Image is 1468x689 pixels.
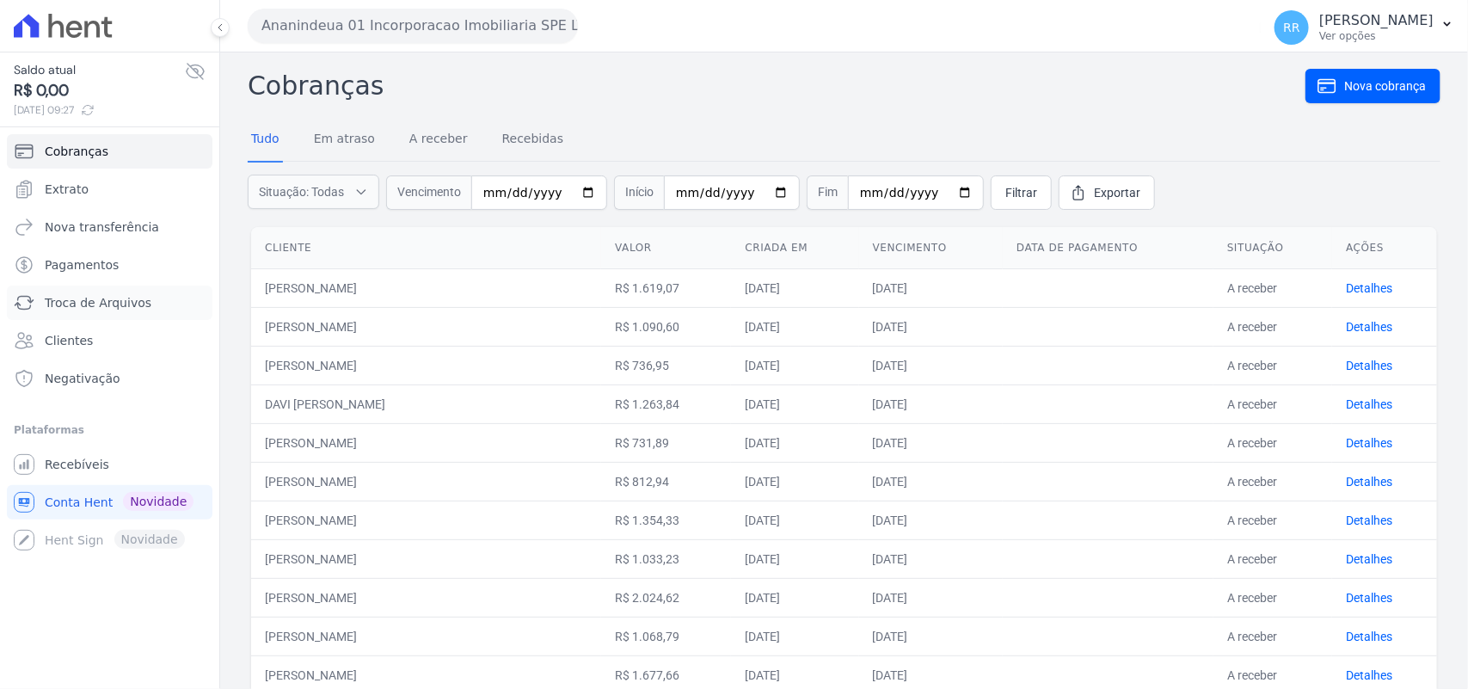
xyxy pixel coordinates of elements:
td: R$ 1.619,07 [601,268,731,307]
a: Detalhes [1346,591,1392,605]
a: Clientes [7,323,212,358]
td: R$ 1.263,84 [601,384,731,423]
span: Situação: Todas [259,183,344,200]
td: [DATE] [859,384,1003,423]
span: Novidade [123,492,193,511]
a: Detalhes [1346,359,1392,372]
span: Nova transferência [45,218,159,236]
span: Filtrar [1005,184,1037,201]
td: [DATE] [731,578,858,617]
td: [DATE] [731,539,858,578]
td: [PERSON_NAME] [251,268,601,307]
td: [DATE] [859,423,1003,462]
span: Início [614,175,664,210]
a: Cobranças [7,134,212,169]
td: [DATE] [731,268,858,307]
p: Ver opções [1319,29,1434,43]
a: Conta Hent Novidade [7,485,212,520]
td: A receber [1213,307,1332,346]
span: Conta Hent [45,494,113,511]
td: [PERSON_NAME] [251,578,601,617]
th: Criada em [731,227,858,269]
td: [DATE] [731,617,858,655]
td: R$ 812,94 [601,462,731,501]
td: A receber [1213,384,1332,423]
td: A receber [1213,268,1332,307]
td: [PERSON_NAME] [251,307,601,346]
a: Nova cobrança [1305,69,1440,103]
th: Vencimento [859,227,1003,269]
td: R$ 736,95 [601,346,731,384]
span: [DATE] 09:27 [14,102,185,118]
a: Detalhes [1346,668,1392,682]
td: A receber [1213,578,1332,617]
td: A receber [1213,423,1332,462]
td: R$ 1.033,23 [601,539,731,578]
td: R$ 731,89 [601,423,731,462]
span: Troca de Arquivos [45,294,151,311]
td: [DATE] [731,307,858,346]
a: Detalhes [1346,514,1392,527]
span: Pagamentos [45,256,119,274]
span: Cobranças [45,143,108,160]
span: Negativação [45,370,120,387]
td: [DATE] [859,346,1003,384]
p: [PERSON_NAME] [1319,12,1434,29]
th: Data de pagamento [1003,227,1213,269]
a: Pagamentos [7,248,212,282]
td: [DATE] [859,268,1003,307]
td: R$ 1.354,33 [601,501,731,539]
td: [DATE] [859,501,1003,539]
td: [DATE] [731,384,858,423]
td: A receber [1213,539,1332,578]
span: Fim [807,175,848,210]
div: Plataformas [14,420,206,440]
a: Extrato [7,172,212,206]
td: R$ 2.024,62 [601,578,731,617]
span: Clientes [45,332,93,349]
td: A receber [1213,617,1332,655]
td: R$ 1.090,60 [601,307,731,346]
a: Filtrar [991,175,1052,210]
td: [DATE] [731,462,858,501]
nav: Sidebar [14,134,206,557]
a: Tudo [248,118,283,163]
span: Saldo atual [14,61,185,79]
td: [DATE] [859,462,1003,501]
a: Exportar [1059,175,1155,210]
td: [PERSON_NAME] [251,423,601,462]
td: [DATE] [731,501,858,539]
a: Detalhes [1346,397,1392,411]
td: R$ 1.068,79 [601,617,731,655]
a: Recebidas [499,118,568,163]
button: Situação: Todas [248,175,379,209]
td: [PERSON_NAME] [251,501,601,539]
a: A receber [406,118,471,163]
th: Valor [601,227,731,269]
td: [PERSON_NAME] [251,617,601,655]
td: [PERSON_NAME] [251,346,601,384]
a: Negativação [7,361,212,396]
a: Detalhes [1346,436,1392,450]
td: [PERSON_NAME] [251,539,601,578]
td: [PERSON_NAME] [251,462,601,501]
h2: Cobranças [248,66,1305,105]
a: Em atraso [310,118,378,163]
td: DAVI [PERSON_NAME] [251,384,601,423]
td: [DATE] [731,346,858,384]
button: Ananindeua 01 Incorporacao Imobiliaria SPE LTDA [248,9,578,43]
a: Detalhes [1346,281,1392,295]
span: RR [1283,22,1299,34]
span: Nova cobrança [1344,77,1426,95]
a: Troca de Arquivos [7,286,212,320]
td: [DATE] [859,307,1003,346]
span: R$ 0,00 [14,79,185,102]
a: Recebíveis [7,447,212,482]
a: Detalhes [1346,552,1392,566]
span: Extrato [45,181,89,198]
td: A receber [1213,462,1332,501]
a: Detalhes [1346,475,1392,489]
span: Vencimento [386,175,471,210]
td: [DATE] [859,578,1003,617]
a: Detalhes [1346,630,1392,643]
